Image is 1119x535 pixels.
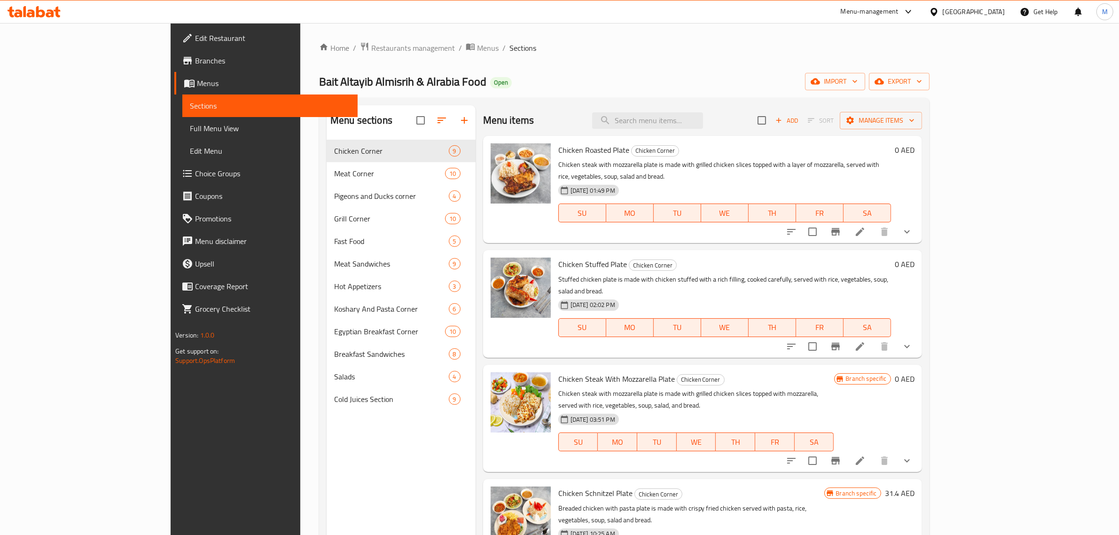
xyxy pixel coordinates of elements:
[802,113,840,128] span: Select section first
[895,372,915,386] h6: 0 AED
[752,206,792,220] span: TH
[558,503,824,526] p: Breaded chicken with pasta plate is made with crispy fried chicken served with pasta, rice, veget...
[449,236,461,247] div: items
[606,204,654,222] button: MO
[610,206,650,220] span: MO
[174,298,358,320] a: Grocery Checklist
[842,374,891,383] span: Branch specific
[824,335,847,358] button: Branch-specific-item
[567,186,619,195] span: [DATE] 01:49 PM
[449,305,460,314] span: 6
[195,258,350,269] span: Upsell
[174,252,358,275] a: Upsell
[174,207,358,230] a: Promotions
[334,303,449,315] span: Koshary And Pasta Corner
[195,55,350,66] span: Branches
[749,318,796,337] button: TH
[567,415,619,424] span: [DATE] 03:51 PM
[327,298,476,320] div: Koshary And Pasta Corner6
[772,113,802,128] button: Add
[327,185,476,207] div: Pigeons and Ducks corner4
[195,168,350,179] span: Choice Groups
[449,393,461,405] div: items
[563,435,595,449] span: SU
[195,303,350,315] span: Grocery Checklist
[558,486,633,500] span: Chicken Schnitzel Plate
[803,222,822,242] span: Select to update
[629,260,677,271] div: Chicken Corner
[446,169,460,178] span: 10
[319,42,930,54] nav: breadcrumb
[334,258,449,269] div: Meat Sandwiches
[752,321,792,334] span: TH
[610,321,650,334] span: MO
[477,42,499,54] span: Menus
[334,281,449,292] span: Hot Appetizers
[490,77,512,88] div: Open
[449,372,460,381] span: 4
[632,145,679,156] span: Chicken Corner
[445,168,460,179] div: items
[459,42,462,54] li: /
[466,42,499,54] a: Menus
[175,329,198,341] span: Version:
[558,372,675,386] span: Chicken Steak With Mozzarella Plate
[371,42,455,54] span: Restaurants management
[334,371,449,382] span: Salads
[445,326,460,337] div: items
[631,145,679,157] div: Chicken Corner
[449,282,460,291] span: 3
[896,449,918,472] button: show more
[634,488,682,500] div: Chicken Corner
[641,435,673,449] span: TU
[567,300,619,309] span: [DATE] 02:02 PM
[411,110,430,130] span: Select all sections
[681,435,712,449] span: WE
[854,341,866,352] a: Edit menu item
[558,159,891,182] p: Chicken steak with mozzarella plate is made with grilled chicken slices topped with a layer of mo...
[563,206,603,220] span: SU
[805,73,865,90] button: import
[847,321,887,334] span: SA
[360,42,455,54] a: Restaurants management
[195,236,350,247] span: Menu disclaimer
[334,168,445,179] span: Meat Corner
[327,343,476,365] div: Breakfast Sandwiches8
[558,274,891,297] p: Stuffed chicken plate is made with chicken stuffed with a rich filling, cooked carefully, served ...
[563,321,603,334] span: SU
[772,113,802,128] span: Add item
[780,220,803,243] button: sort-choices
[449,145,461,157] div: items
[449,395,460,404] span: 9
[701,204,749,222] button: WE
[895,143,915,157] h6: 0 AED
[832,489,881,498] span: Branch specific
[195,32,350,44] span: Edit Restaurant
[558,388,834,411] p: Chicken steak with mozzarella plate is made with grilled chicken slices topped with mozzarella, s...
[334,348,449,360] span: Breakfast Sandwiches
[813,76,858,87] span: import
[446,327,460,336] span: 10
[174,162,358,185] a: Choice Groups
[854,226,866,237] a: Edit menu item
[796,318,844,337] button: FR
[174,27,358,49] a: Edit Restaurant
[327,207,476,230] div: Grill Corner10
[327,230,476,252] div: Fast Food5
[334,190,449,202] span: Pigeons and Ducks corner
[334,393,449,405] span: Cold Juices Section
[449,190,461,202] div: items
[602,435,634,449] span: MO
[334,236,449,247] span: Fast Food
[876,76,922,87] span: export
[558,257,627,271] span: Chicken Stuffed Plate
[720,435,751,449] span: TH
[491,258,551,318] img: Chicken Stuffed Plate
[190,145,350,157] span: Edit Menu
[502,42,506,54] li: /
[483,113,534,127] h2: Menu items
